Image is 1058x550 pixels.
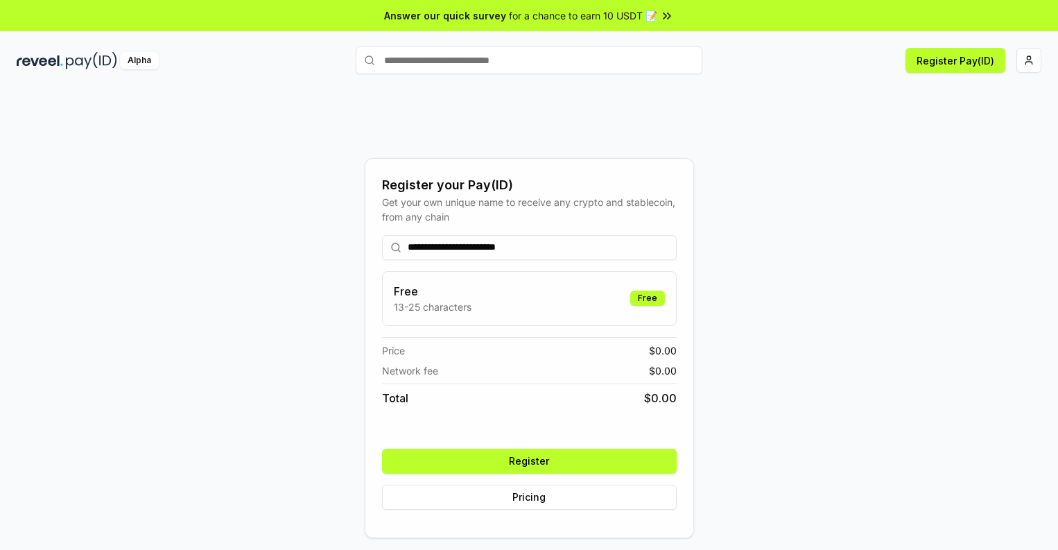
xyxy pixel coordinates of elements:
[382,343,405,358] span: Price
[382,390,408,406] span: Total
[649,363,677,378] span: $ 0.00
[509,8,657,23] span: for a chance to earn 10 USDT 📝
[905,48,1005,73] button: Register Pay(ID)
[382,449,677,474] button: Register
[382,175,677,195] div: Register your Pay(ID)
[382,195,677,224] div: Get your own unique name to receive any crypto and stablecoin, from any chain
[120,52,159,69] div: Alpha
[384,8,506,23] span: Answer our quick survey
[644,390,677,406] span: $ 0.00
[630,291,665,306] div: Free
[382,485,677,510] button: Pricing
[394,300,471,314] p: 13-25 characters
[649,343,677,358] span: $ 0.00
[66,52,117,69] img: pay_id
[17,52,63,69] img: reveel_dark
[394,283,471,300] h3: Free
[382,363,438,378] span: Network fee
